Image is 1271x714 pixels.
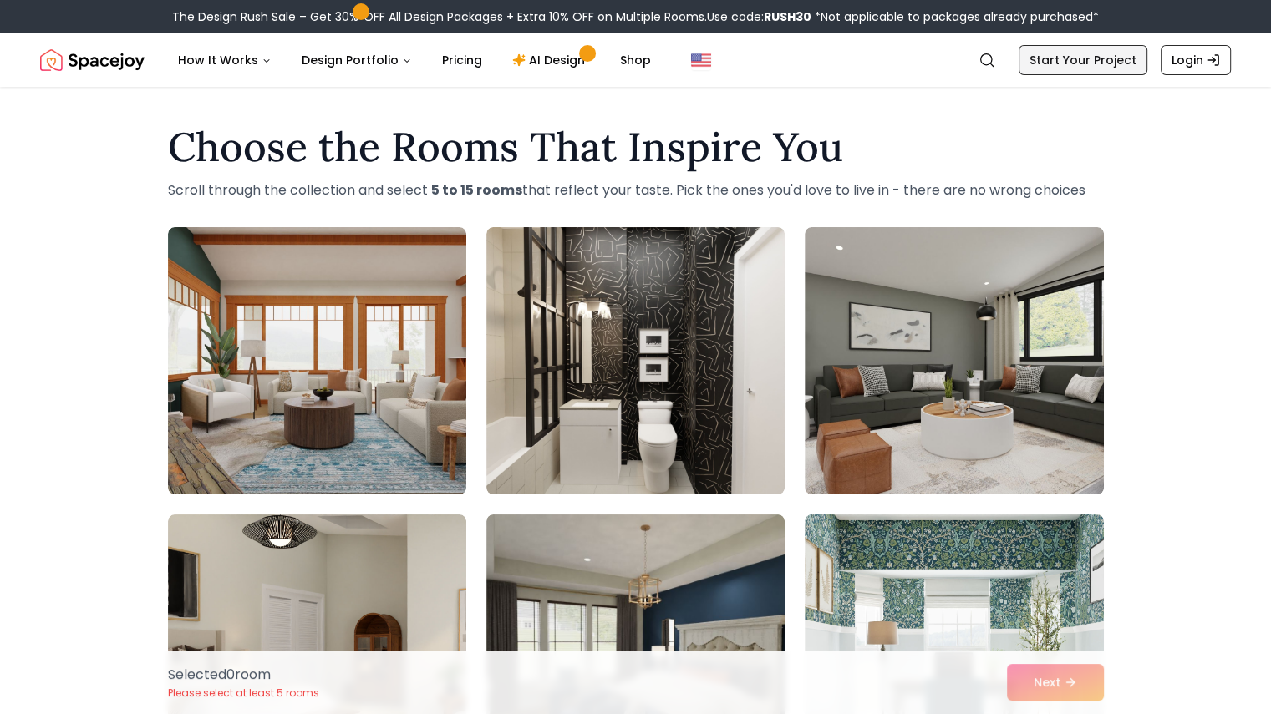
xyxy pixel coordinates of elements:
[811,8,1099,25] span: *Not applicable to packages already purchased*
[499,43,603,77] a: AI Design
[429,43,496,77] a: Pricing
[168,180,1104,200] p: Scroll through the collection and select that reflect your taste. Pick the ones you'd love to liv...
[1019,45,1147,75] a: Start Your Project
[764,8,811,25] b: RUSH30
[607,43,664,77] a: Shop
[40,33,1231,87] nav: Global
[707,8,811,25] span: Use code:
[805,227,1103,494] img: Room room-3
[40,43,145,77] img: Spacejoy Logo
[172,8,1099,25] div: The Design Rush Sale – Get 30% OFF All Design Packages + Extra 10% OFF on Multiple Rooms.
[288,43,425,77] button: Design Portfolio
[691,50,711,70] img: United States
[1161,45,1231,75] a: Login
[168,686,319,700] p: Please select at least 5 rooms
[486,227,785,494] img: Room room-2
[40,43,145,77] a: Spacejoy
[168,665,319,685] p: Selected 0 room
[431,180,522,200] strong: 5 to 15 rooms
[165,43,285,77] button: How It Works
[165,43,664,77] nav: Main
[168,127,1104,167] h1: Choose the Rooms That Inspire You
[168,227,466,494] img: Room room-1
